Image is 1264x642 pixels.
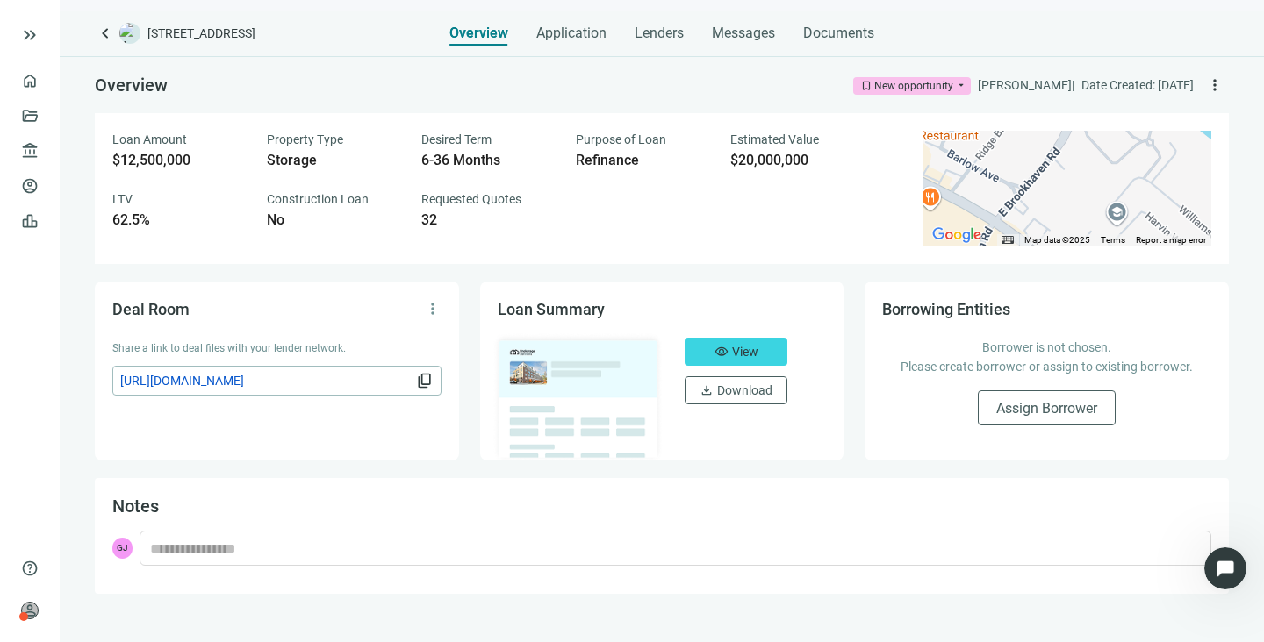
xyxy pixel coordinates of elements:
[421,132,492,146] span: Desired Term
[1002,234,1014,246] button: Keyboard shortcuts
[732,345,758,359] span: View
[449,25,508,42] span: Overview
[21,602,39,619] span: person
[21,560,39,577] span: help
[21,142,33,160] span: account_balance
[95,75,168,96] span: Overview
[19,25,40,46] button: keyboard_double_arrow_right
[424,300,442,317] span: more_vert
[120,371,413,390] span: [URL][DOMAIN_NAME]
[112,192,133,206] span: LTV
[715,345,729,359] span: visibility
[278,489,306,502] span: Help
[25,289,326,340] a: Need expert help closing your loan? Connect with our in-house brokers
[900,338,1194,357] p: Borrower is not chosen.
[900,357,1194,376] p: Please create borrower or assign to existing borrower.
[576,152,709,169] div: Refinance
[492,332,664,462] img: dealOverviewImg
[576,132,666,146] span: Purpose of Loan
[978,390,1116,425] button: Assign Borrower
[1201,71,1229,99] button: more_vert
[112,211,246,229] div: 62.5%
[1136,235,1206,245] a: Report a map error
[712,25,775,41] span: Messages
[112,342,346,354] span: Share a link to deal files with your lender network.
[234,446,351,516] button: Help
[25,365,326,400] button: Search for help
[112,300,190,318] span: Deal Room
[267,132,343,146] span: Property Type
[978,75,1074,95] div: [PERSON_NAME] |
[36,374,142,392] span: Search for help
[95,23,116,44] a: keyboard_arrow_left
[860,80,873,92] span: bookmark
[267,211,400,229] div: No
[419,295,447,323] button: more_vert
[36,221,294,239] div: Ask a question
[536,25,607,42] span: Application
[39,489,78,502] span: Home
[421,152,555,169] div: 6-36 Months
[112,496,159,517] span: Notes
[35,154,316,184] p: How can we help?
[267,192,369,206] span: Construction Loan
[1204,547,1246,589] iframe: Intercom live chat
[700,383,714,397] span: download
[36,414,294,432] div: Billing & Subscriptions
[147,25,255,42] span: [STREET_ADDRESS]
[635,25,684,42] span: Lenders
[730,132,819,146] span: Estimated Value
[117,446,233,516] button: Messages
[416,372,434,389] span: content_copy
[996,400,1097,417] span: Assign Borrower
[302,28,334,60] div: Close
[146,489,206,502] span: Messages
[119,23,140,44] img: deal-logo
[421,211,555,229] div: 32
[498,300,605,318] span: Loan Summary
[1081,75,1194,95] div: Date Created: [DATE]
[882,300,1010,318] span: Borrowing Entities
[1101,235,1125,245] a: Terms (opens in new tab)
[112,152,246,169] div: $12,500,000
[730,152,864,169] div: $20,000,000
[685,376,787,404] button: downloadDownload
[267,152,400,169] div: Storage
[1206,76,1224,94] span: more_vert
[421,192,521,206] span: Requested Quotes
[685,338,787,366] button: visibilityView
[18,206,334,273] div: Ask a questionAI Agent and team can help
[928,224,986,246] a: Open this area in Google Maps (opens a new window)
[36,296,294,333] div: Need expert help closing your loan? Connect with our in-house brokers
[36,239,294,258] div: AI Agent and team can help
[928,224,986,246] img: Google
[112,538,133,559] span: GJ
[112,132,187,146] span: Loan Amount
[35,33,119,61] img: logo
[874,77,953,95] div: New opportunity
[35,125,316,154] p: Hi there 👋
[1024,235,1090,245] span: Map data ©2025
[803,25,874,42] span: Documents
[717,383,772,397] span: Download
[25,407,326,439] div: Billing & Subscriptions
